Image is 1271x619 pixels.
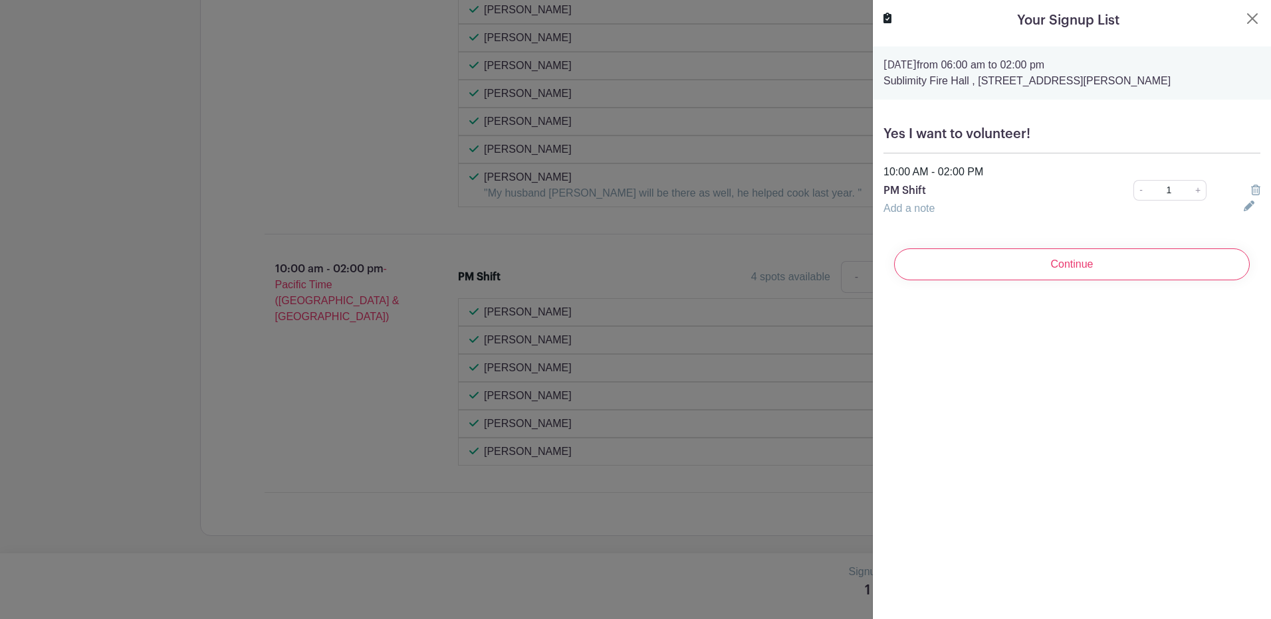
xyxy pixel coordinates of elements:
[883,73,1260,89] p: Sublimity Fire Hall , [STREET_ADDRESS][PERSON_NAME]
[883,57,1260,73] p: from 06:00 am to 02:00 pm
[875,164,1268,180] div: 10:00 AM - 02:00 PM
[1190,180,1207,201] a: +
[883,203,935,214] a: Add a note
[894,248,1250,280] input: Continue
[1244,11,1260,27] button: Close
[883,126,1260,142] h5: Yes I want to volunteer!
[883,183,1097,199] p: PM Shift
[1133,180,1148,201] a: -
[1017,11,1119,31] h5: Your Signup List
[883,60,917,70] strong: [DATE]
